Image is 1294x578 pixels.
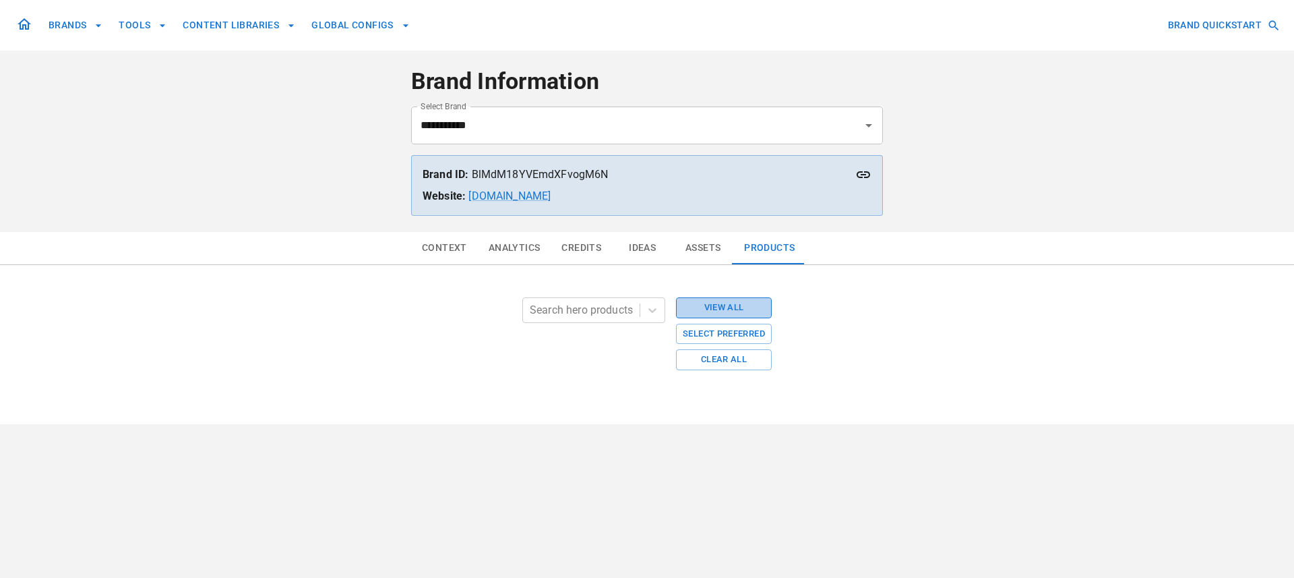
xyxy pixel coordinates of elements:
button: Clear All [676,349,772,370]
button: Ideas [612,232,673,264]
button: Context [411,232,478,264]
button: GLOBAL CONFIGS [306,13,415,38]
button: Analytics [478,232,551,264]
button: Credits [551,232,612,264]
h4: Brand Information [411,67,883,96]
button: BRAND QUICKSTART [1163,13,1283,38]
strong: Brand ID: [423,168,468,181]
button: Open [859,116,878,135]
strong: Website: [423,190,466,202]
button: Products [733,232,805,264]
button: BRANDS [43,13,108,38]
label: Select Brand [421,100,466,112]
button: Select Preferred [676,324,772,345]
a: [DOMAIN_NAME] [468,190,551,202]
button: Assets [673,232,733,264]
button: View All [676,297,772,318]
button: CONTENT LIBRARIES [177,13,301,38]
button: TOOLS [113,13,172,38]
p: BlMdM18YVEmdXFvogM6N [423,167,871,183]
